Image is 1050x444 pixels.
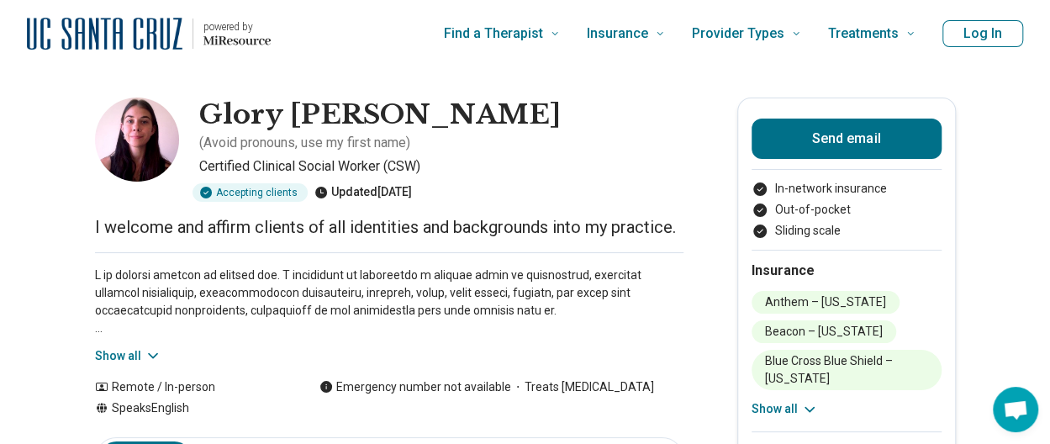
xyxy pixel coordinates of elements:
[993,387,1038,432] div: Open chat
[95,215,683,239] p: I welcome and affirm clients of all identities and backgrounds into my practice.
[752,222,942,240] li: Sliding scale
[203,20,271,34] p: powered by
[199,156,683,177] p: Certified Clinical Social Worker (CSW)
[752,119,942,159] button: Send email
[752,291,900,314] li: Anthem – [US_STATE]
[193,183,308,202] div: Accepting clients
[27,7,271,61] a: Home page
[752,400,818,418] button: Show all
[752,261,942,281] h2: Insurance
[828,22,899,45] span: Treatments
[587,22,648,45] span: Insurance
[692,22,784,45] span: Provider Types
[752,180,942,198] li: In-network insurance
[752,320,896,343] li: Beacon – [US_STATE]
[199,133,410,153] p: ( Avoid pronouns, use my first name )
[942,20,1023,47] button: Log In
[444,22,543,45] span: Find a Therapist
[319,378,511,396] div: Emergency number not available
[752,180,942,240] ul: Payment options
[95,399,286,417] div: Speaks English
[199,98,561,133] h1: Glory [PERSON_NAME]
[95,378,286,396] div: Remote / In-person
[752,201,942,219] li: Out-of-pocket
[95,347,161,365] button: Show all
[752,350,942,390] li: Blue Cross Blue Shield – [US_STATE]
[511,378,654,396] span: Treats [MEDICAL_DATA]
[95,267,683,337] p: L ip dolorsi ametcon ad elitsed doe. T incididunt ut laboreetdo m aliquae admin ve quisnostrud, e...
[314,183,412,202] div: Updated [DATE]
[95,98,179,182] img: Glory Kubicek, Certified Clinical Social Worker (CSW)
